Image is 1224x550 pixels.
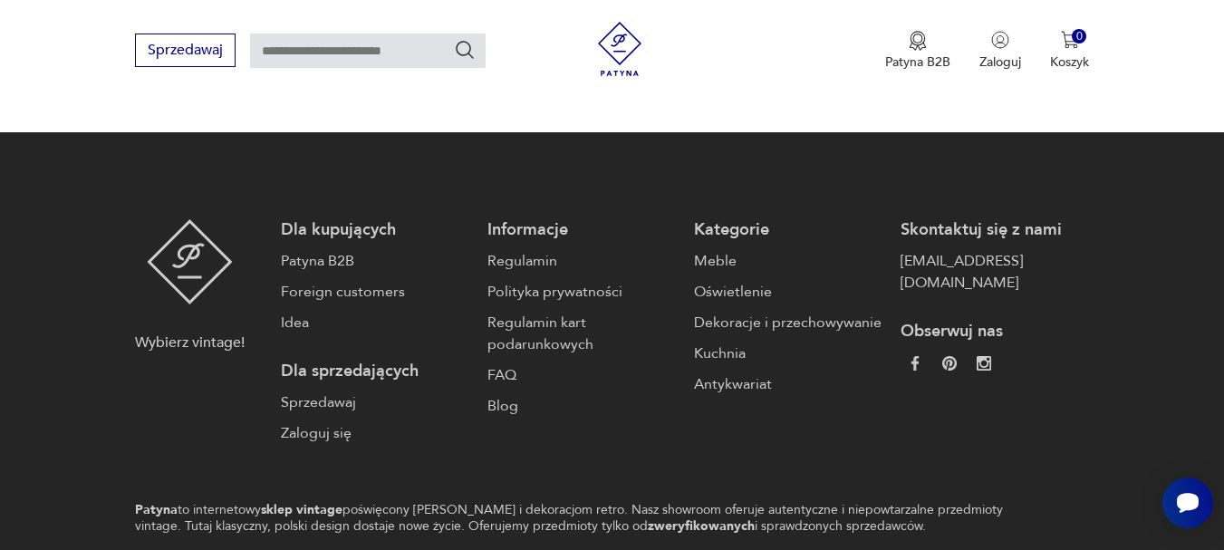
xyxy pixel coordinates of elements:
p: Koszyk [1050,53,1089,71]
button: Szukaj [454,39,476,61]
img: c2fd9cf7f39615d9d6839a72ae8e59e5.webp [977,356,991,371]
p: Dla kupujących [281,219,469,241]
a: Antykwariat [694,373,882,395]
a: Regulamin [487,250,676,272]
img: Ikona medalu [909,31,927,51]
div: 0 [1072,29,1087,44]
p: Informacje [487,219,676,241]
p: Dla sprzedających [281,361,469,382]
a: Patyna B2B [281,250,469,272]
strong: sklep vintage [261,501,342,518]
a: Kuchnia [694,343,882,364]
p: Obserwuj nas [901,321,1089,343]
img: Ikonka użytkownika [991,31,1009,49]
p: Skontaktuj się z nami [901,219,1089,241]
a: Zaloguj się [281,422,469,444]
img: da9060093f698e4c3cedc1453eec5031.webp [908,356,922,371]
a: [EMAIL_ADDRESS][DOMAIN_NAME] [901,250,1089,294]
button: Sprzedawaj [135,34,236,67]
a: Foreign customers [281,281,469,303]
a: Ikona medaluPatyna B2B [885,31,950,71]
img: 37d27d81a828e637adc9f9cb2e3d3a8a.webp [942,356,957,371]
strong: zweryfikowanych [648,517,755,535]
p: to internetowy poświęcony [PERSON_NAME] i dekoracjom retro. Nasz showroom oferuje autentyczne i n... [135,502,1026,535]
a: FAQ [487,364,676,386]
button: Zaloguj [979,31,1021,71]
p: Kategorie [694,219,882,241]
a: Meble [694,250,882,272]
a: Oświetlenie [694,281,882,303]
iframe: Smartsupp widget button [1162,478,1213,528]
a: Idea [281,312,469,333]
a: Sprzedawaj [281,391,469,413]
p: Zaloguj [979,53,1021,71]
p: Patyna B2B [885,53,950,71]
button: 0Koszyk [1050,31,1089,71]
img: Ikona koszyka [1061,31,1079,49]
p: Wybierz vintage! [135,332,245,353]
a: Blog [487,395,676,417]
a: Dekoracje i przechowywanie [694,312,882,333]
button: Patyna B2B [885,31,950,71]
a: Regulamin kart podarunkowych [487,312,676,355]
a: Sprzedawaj [135,45,236,58]
strong: Patyna [135,501,178,518]
img: Patyna - sklep z meblami i dekoracjami vintage [147,219,233,304]
img: Patyna - sklep z meblami i dekoracjami vintage [593,22,647,76]
a: Polityka prywatności [487,281,676,303]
